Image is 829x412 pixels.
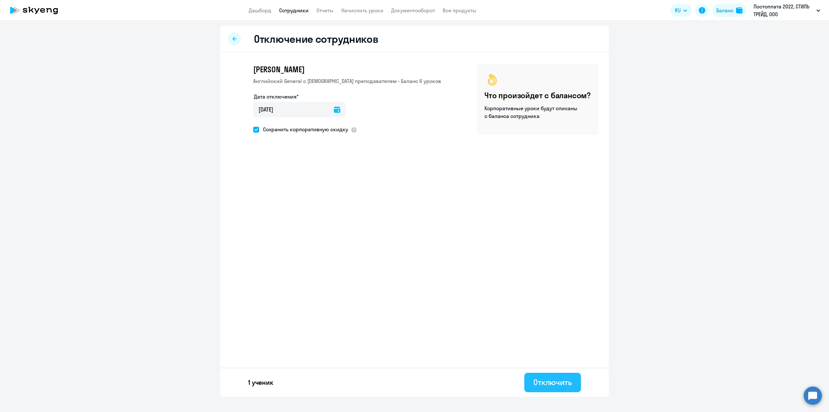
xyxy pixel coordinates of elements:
[533,377,572,387] div: Отключить
[391,7,435,14] a: Документооборот
[253,64,304,75] span: [PERSON_NAME]
[712,4,746,17] button: Балансbalance
[254,32,378,45] h2: Отключение сотрудников
[316,7,334,14] a: Отчеты
[279,7,309,14] a: Сотрудники
[249,7,271,14] a: Дашборд
[484,104,578,120] p: Корпоративные уроки будут списаны с баланса сотрудника
[443,7,476,14] a: Все продукты
[341,7,383,14] a: Начислить уроки
[716,6,733,14] div: Баланс
[259,125,348,133] span: Сохранить корпоративную скидку
[253,77,441,85] p: Английский General с [DEMOGRAPHIC_DATA] преподавателем • Баланс 6 уроков
[484,72,500,88] img: ok
[736,7,743,14] img: balance
[248,378,273,387] p: 1 ученик
[253,102,346,117] input: дд.мм.гггг
[754,3,814,18] p: Постоплата 2022, СТИЛЬ ТРЕЙД, ООО
[675,6,681,14] span: RU
[484,90,591,100] h4: Что произойдет с балансом?
[670,4,692,17] button: RU
[524,373,581,392] button: Отключить
[750,3,823,18] button: Постоплата 2022, СТИЛЬ ТРЕЙД, ООО
[254,93,299,100] label: Дата отключения*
